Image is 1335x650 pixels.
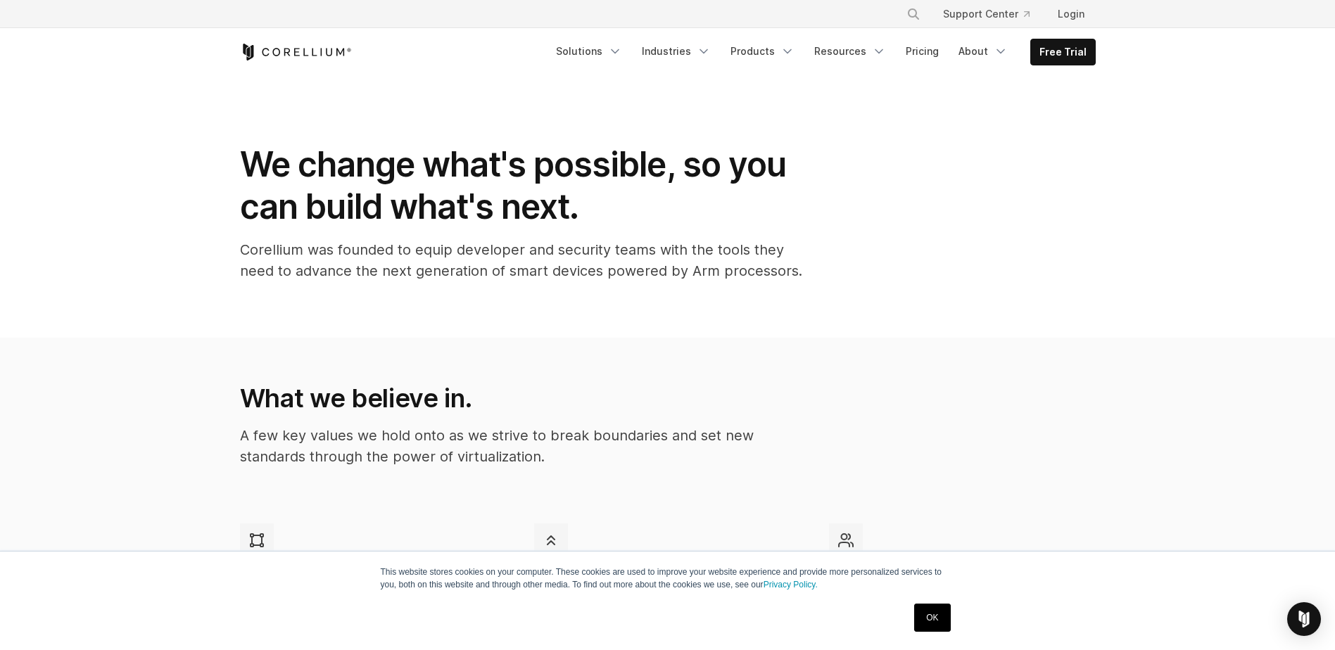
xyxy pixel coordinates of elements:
p: Corellium was founded to equip developer and security teams with the tools they need to advance t... [240,239,803,281]
a: Pricing [897,39,947,64]
a: About [950,39,1016,64]
button: Search [901,1,926,27]
h1: We change what's possible, so you can build what's next. [240,144,803,228]
a: Privacy Policy. [764,580,818,590]
a: Corellium Home [240,44,352,60]
a: Resources [806,39,894,64]
a: Support Center [932,1,1041,27]
p: A few key values we hold onto as we strive to break boundaries and set new standards through the ... [240,425,801,467]
a: Solutions [548,39,631,64]
a: Products [722,39,803,64]
a: Industries [633,39,719,64]
div: Navigation Menu [548,39,1096,65]
a: OK [914,604,950,632]
div: Navigation Menu [890,1,1096,27]
div: Open Intercom Messenger [1287,602,1321,636]
a: Login [1046,1,1096,27]
p: This website stores cookies on your computer. These cookies are used to improve your website expe... [381,566,955,591]
h2: What we believe in. [240,383,801,414]
a: Free Trial [1031,39,1095,65]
